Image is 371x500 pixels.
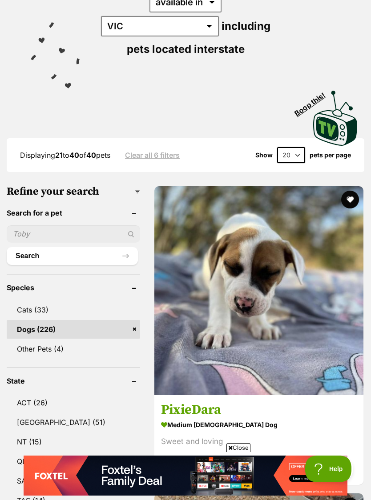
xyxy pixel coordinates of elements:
[7,225,140,242] input: Toby
[24,456,347,496] iframe: Advertisement
[305,456,353,482] iframe: Help Scout Beacon - Open
[7,452,140,471] a: QLD (36)
[7,247,138,265] button: Search
[7,432,140,451] a: NT (15)
[20,151,110,160] span: Displaying to of pets
[161,436,357,448] div: Sweet and loving
[313,91,358,146] img: PetRescue TV logo
[310,152,351,159] label: pets per page
[7,393,140,412] a: ACT (26)
[7,340,140,358] a: Other Pets (4)
[154,186,363,395] img: PixieDara - Bull Arab Dog
[7,320,140,339] a: Dogs (226)
[7,377,140,385] header: State
[7,284,140,292] header: Species
[7,185,140,198] h3: Refine your search
[69,151,79,160] strong: 40
[7,209,140,217] header: Search for a pet
[7,472,140,490] a: SA (21)
[293,86,334,118] span: Boop this!
[341,191,359,208] button: favourite
[154,395,363,485] a: PixieDara medium [DEMOGRAPHIC_DATA] Dog Sweet and loving [GEOGRAPHIC_DATA], [GEOGRAPHIC_DATA] Int...
[161,418,357,431] strong: medium [DEMOGRAPHIC_DATA] Dog
[226,443,250,452] span: Close
[7,413,140,432] a: [GEOGRAPHIC_DATA] (51)
[55,151,63,160] strong: 21
[161,401,357,418] h3: PixieDara
[255,152,273,159] span: Show
[313,82,358,147] a: Boop this!
[7,300,140,319] a: Cats (33)
[86,151,96,160] strong: 40
[125,151,180,159] a: Clear all 6 filters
